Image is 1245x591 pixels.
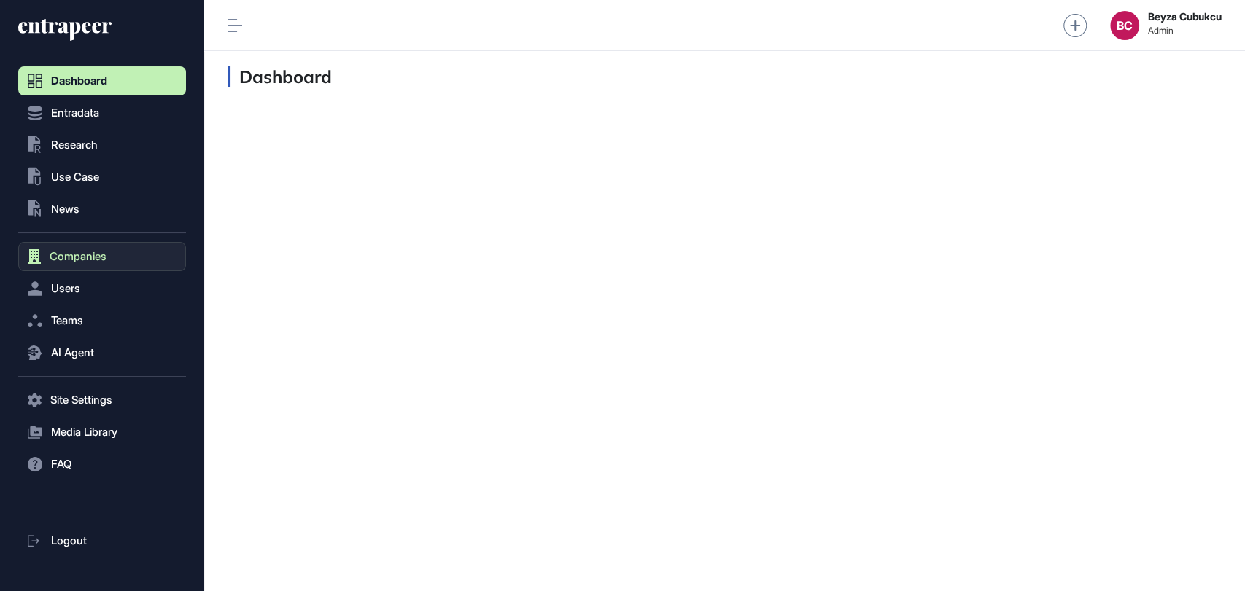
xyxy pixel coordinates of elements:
[50,394,112,406] span: Site Settings
[18,242,186,271] button: Companies
[51,347,94,359] span: AI Agent
[18,66,186,95] a: Dashboard
[18,385,186,415] button: Site Settings
[1148,11,1222,23] strong: Beyza Cubukcu
[51,535,87,547] span: Logout
[51,283,80,294] span: Users
[51,171,99,183] span: Use Case
[1148,26,1222,36] span: Admin
[18,195,186,224] button: News
[18,418,186,447] button: Media Library
[51,75,107,87] span: Dashboard
[51,107,99,119] span: Entradata
[51,139,98,151] span: Research
[1110,11,1139,40] button: BC
[228,66,332,87] h3: Dashboard
[18,306,186,335] button: Teams
[18,274,186,303] button: Users
[18,526,186,555] a: Logout
[51,426,117,438] span: Media Library
[51,458,71,470] span: FAQ
[18,130,186,160] button: Research
[18,338,186,367] button: AI Agent
[50,251,106,262] span: Companies
[51,203,79,215] span: News
[18,98,186,128] button: Entradata
[51,315,83,326] span: Teams
[18,163,186,192] button: Use Case
[18,450,186,479] button: FAQ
